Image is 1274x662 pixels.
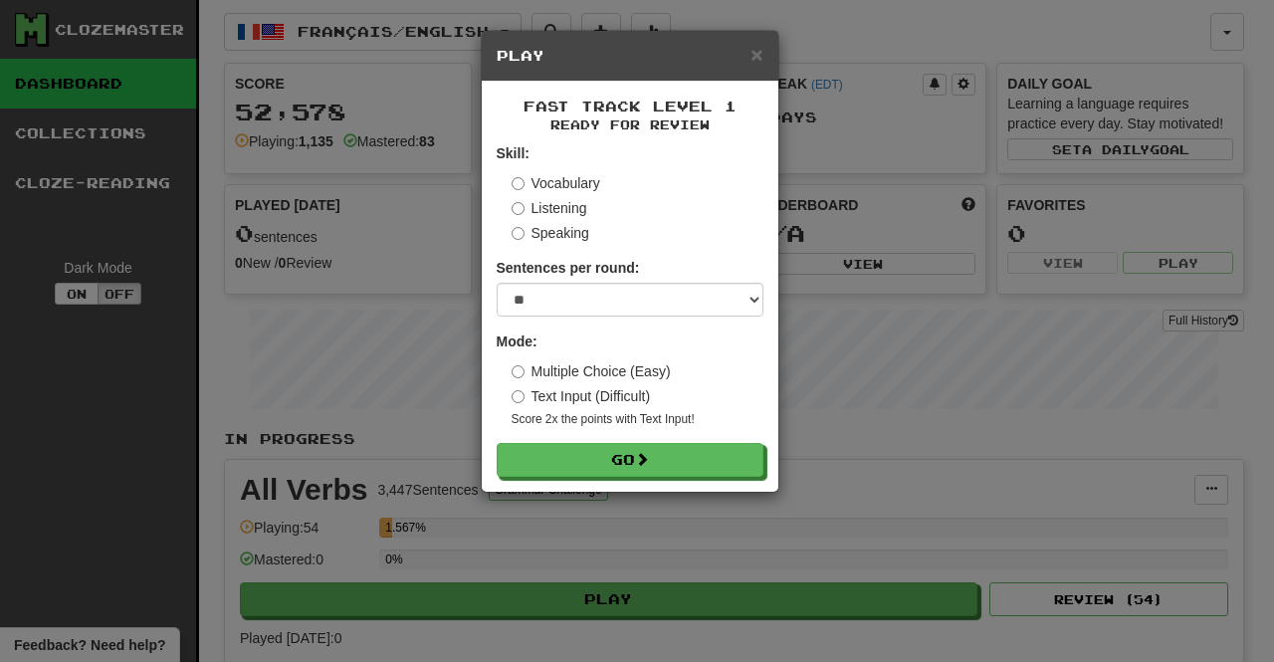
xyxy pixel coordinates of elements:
[512,411,763,428] small: Score 2x the points with Text Input !
[512,173,600,193] label: Vocabulary
[750,44,762,65] button: Close
[512,361,671,381] label: Multiple Choice (Easy)
[497,116,763,133] small: Ready for Review
[512,177,525,190] input: Vocabulary
[512,198,587,218] label: Listening
[524,98,737,114] span: Fast Track Level 1
[497,46,763,66] h5: Play
[497,145,530,161] strong: Skill:
[750,43,762,66] span: ×
[512,386,651,406] label: Text Input (Difficult)
[512,202,525,215] input: Listening
[497,258,640,278] label: Sentences per round:
[512,227,525,240] input: Speaking
[512,390,525,403] input: Text Input (Difficult)
[497,333,537,349] strong: Mode:
[512,365,525,378] input: Multiple Choice (Easy)
[512,223,589,243] label: Speaking
[497,443,763,477] button: Go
